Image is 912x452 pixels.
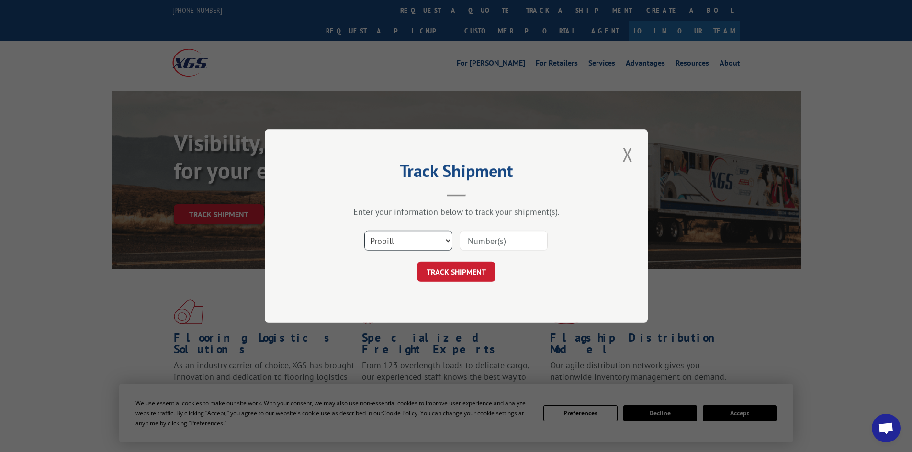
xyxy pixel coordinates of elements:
h2: Track Shipment [313,164,600,182]
a: Open chat [872,414,901,442]
div: Enter your information below to track your shipment(s). [313,206,600,217]
button: Close modal [619,141,636,167]
input: Number(s) [460,231,548,251]
button: TRACK SHIPMENT [417,262,495,282]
